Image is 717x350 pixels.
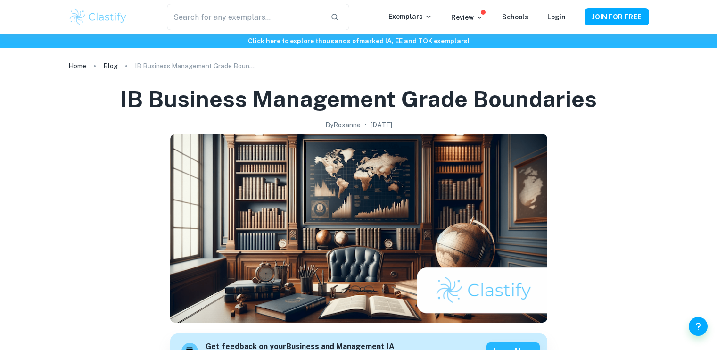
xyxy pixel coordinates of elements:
a: Blog [103,59,118,73]
h1: IB Business Management Grade Boundaries [120,84,597,114]
h2: By Roxanne [325,120,361,130]
p: IB Business Management Grade Boundaries [135,61,257,71]
p: Review [451,12,483,23]
h6: Click here to explore thousands of marked IA, EE and TOK exemplars ! [2,36,715,46]
input: Search for any exemplars... [167,4,322,30]
h2: [DATE] [371,120,392,130]
p: • [364,120,367,130]
button: JOIN FOR FREE [585,8,649,25]
a: Login [547,13,566,21]
img: IB Business Management Grade Boundaries cover image [170,134,547,323]
a: Schools [502,13,528,21]
p: Exemplars [388,11,432,22]
img: Clastify logo [68,8,128,26]
button: Help and Feedback [689,317,708,336]
a: Home [68,59,86,73]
